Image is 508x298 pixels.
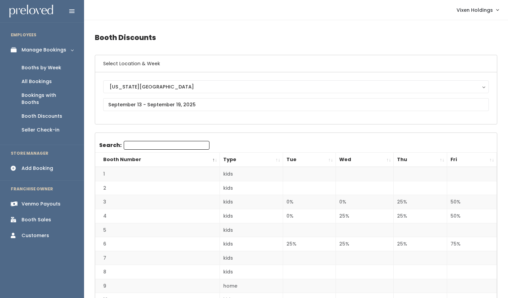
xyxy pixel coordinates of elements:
[220,223,283,237] td: kids
[22,64,61,71] div: Booths by Week
[220,209,283,223] td: kids
[447,195,497,209] td: 50%
[394,195,447,209] td: 25%
[283,237,336,251] td: 25%
[95,195,220,209] td: 3
[336,209,394,223] td: 25%
[220,181,283,195] td: kids
[336,195,394,209] td: 0%
[95,237,220,251] td: 6
[95,55,497,72] h6: Select Location & Week
[95,251,220,265] td: 7
[283,153,336,167] th: Tue: activate to sort column ascending
[22,92,73,106] div: Bookings with Booths
[95,209,220,223] td: 4
[95,223,220,237] td: 5
[220,167,283,181] td: kids
[99,141,209,150] label: Search:
[457,6,493,14] span: Vixen Holdings
[336,153,394,167] th: Wed: activate to sort column ascending
[9,5,53,18] img: preloved logo
[283,195,336,209] td: 0%
[220,237,283,251] td: kids
[95,167,220,181] td: 1
[95,265,220,279] td: 8
[95,181,220,195] td: 2
[103,98,489,111] input: September 13 - September 19, 2025
[22,126,60,134] div: Seller Check-in
[220,195,283,209] td: kids
[220,279,283,293] td: home
[95,279,220,293] td: 9
[394,153,447,167] th: Thu: activate to sort column ascending
[22,165,53,172] div: Add Booking
[110,83,482,90] div: [US_STATE][GEOGRAPHIC_DATA]
[22,200,61,208] div: Venmo Payouts
[283,209,336,223] td: 0%
[22,216,51,223] div: Booth Sales
[447,209,497,223] td: 50%
[22,232,49,239] div: Customers
[394,209,447,223] td: 25%
[220,153,283,167] th: Type: activate to sort column ascending
[22,46,66,53] div: Manage Bookings
[22,113,62,120] div: Booth Discounts
[220,251,283,265] td: kids
[22,78,52,85] div: All Bookings
[447,153,497,167] th: Fri: activate to sort column ascending
[336,237,394,251] td: 25%
[447,237,497,251] td: 75%
[220,265,283,279] td: kids
[124,141,209,150] input: Search:
[103,80,489,93] button: [US_STATE][GEOGRAPHIC_DATA]
[450,3,505,17] a: Vixen Holdings
[394,237,447,251] td: 25%
[95,28,497,47] h4: Booth Discounts
[95,153,220,167] th: Booth Number: activate to sort column descending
